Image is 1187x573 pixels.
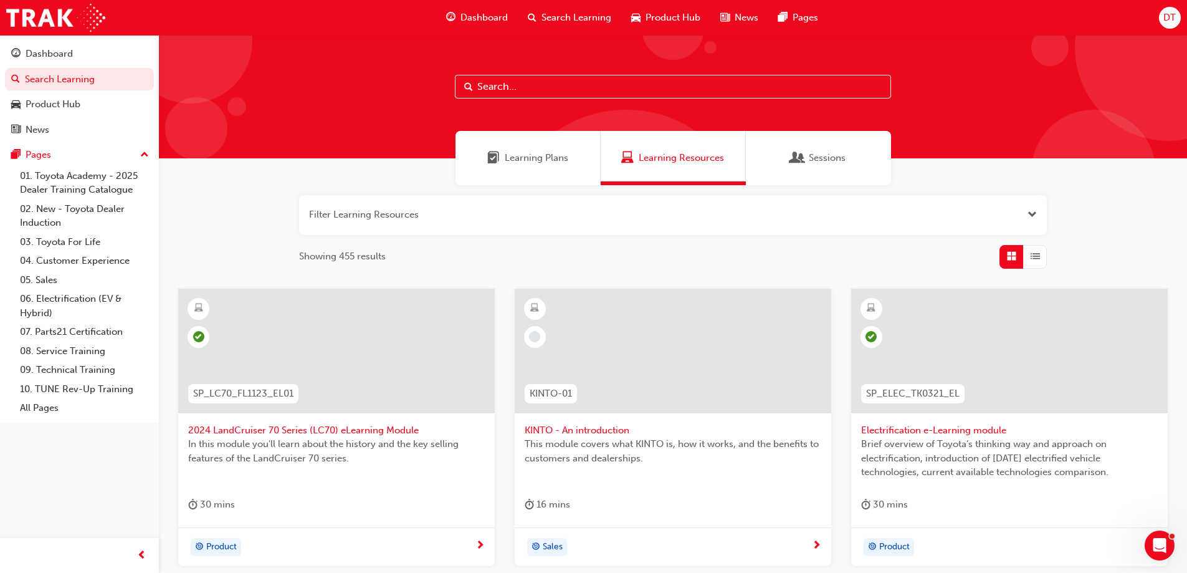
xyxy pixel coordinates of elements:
span: News [735,11,758,25]
span: Electrification e-Learning module [861,423,1158,438]
a: Product Hub [5,93,154,116]
span: 2024 LandCruiser 70 Series (LC70) eLearning Module [188,423,485,438]
span: next-icon [812,541,821,552]
div: Pages [26,148,51,162]
a: Dashboard [5,42,154,65]
span: Learning Plans [487,151,500,165]
span: guage-icon [446,10,455,26]
span: car-icon [11,99,21,110]
a: car-iconProduct Hub [621,5,710,31]
span: Search [464,80,473,94]
span: duration-icon [861,497,870,513]
span: SP_ELEC_TK0321_EL [866,387,960,401]
a: 09. Technical Training [15,360,154,380]
span: KINTO-01 [530,387,572,401]
button: DashboardSearch LearningProduct HubNews [5,40,154,143]
input: Search... [455,75,891,99]
span: Pages [793,11,818,25]
span: duration-icon [188,497,198,513]
a: 04. Customer Experience [15,251,154,271]
span: Sales [543,540,563,554]
span: guage-icon [11,49,21,60]
div: Product Hub [26,97,80,112]
a: Search Learning [5,68,154,91]
a: Learning PlansLearning Plans [455,131,601,185]
a: guage-iconDashboard [436,5,518,31]
span: duration-icon [525,497,534,513]
span: learningResourceType_ELEARNING-icon [867,301,875,317]
a: pages-iconPages [768,5,828,31]
span: next-icon [475,541,485,552]
span: prev-icon [137,548,146,564]
span: Sessions [791,151,804,165]
button: Open the filter [1027,208,1037,222]
span: Showing 455 results [299,249,386,264]
button: Pages [5,143,154,166]
iframe: Intercom live chat [1145,531,1175,561]
div: 16 mins [525,497,570,513]
span: car-icon [631,10,641,26]
a: News [5,118,154,142]
span: learningResourceType_ELEARNING-icon [530,301,539,317]
span: target-icon [868,539,877,556]
span: pages-icon [11,150,21,161]
span: Learning Plans [505,151,568,165]
span: learningRecordVerb_PASS-icon [193,331,204,342]
span: KINTO - An introduction [525,423,821,438]
span: Product [879,540,910,554]
span: DT [1163,11,1176,25]
span: pages-icon [778,10,788,26]
div: News [26,123,49,137]
a: SP_ELEC_TK0321_ELElectrification e-Learning moduleBrief overview of Toyota’s thinking way and app... [851,289,1168,567]
a: news-iconNews [710,5,768,31]
a: 07. Parts21 Certification [15,322,154,342]
a: 08. Service Training [15,342,154,361]
span: Product [206,540,237,554]
span: Learning Resources [639,151,724,165]
span: Sessions [809,151,846,165]
span: up-icon [140,147,149,163]
a: 10. TUNE Rev-Up Training [15,380,154,399]
span: This module covers what KINTO is, how it works, and the benefits to customers and dealerships. [525,437,821,465]
span: Search Learning [541,11,611,25]
a: search-iconSearch Learning [518,5,621,31]
a: Learning ResourcesLearning Resources [601,131,746,185]
span: target-icon [532,539,540,556]
button: DT [1159,7,1181,29]
span: Learning Resources [621,151,634,165]
div: 30 mins [188,497,235,513]
a: All Pages [15,398,154,418]
span: learningRecordVerb_COMPLETE-icon [865,331,877,342]
a: 05. Sales [15,271,154,290]
a: 06. Electrification (EV & Hybrid) [15,289,154,322]
span: target-icon [195,539,204,556]
span: Dashboard [460,11,508,25]
img: Trak [6,4,105,32]
span: Grid [1007,249,1016,264]
span: news-icon [11,125,21,136]
a: SP_LC70_FL1123_EL012024 LandCruiser 70 Series (LC70) eLearning ModuleIn this module you'll learn ... [178,289,495,567]
a: 03. Toyota For Life [15,233,154,252]
a: SessionsSessions [746,131,891,185]
span: search-icon [11,74,20,85]
span: Product Hub [646,11,700,25]
span: learningRecordVerb_NONE-icon [529,331,540,342]
a: KINTO-01KINTO - An introductionThis module covers what KINTO is, how it works, and the benefits t... [515,289,831,567]
span: List [1031,249,1040,264]
span: search-icon [528,10,536,26]
span: SP_LC70_FL1123_EL01 [193,387,293,401]
span: news-icon [720,10,730,26]
a: 02. New - Toyota Dealer Induction [15,200,154,233]
span: In this module you'll learn about the history and the key selling features of the LandCruiser 70 ... [188,437,485,465]
a: 01. Toyota Academy - 2025 Dealer Training Catalogue [15,166,154,200]
div: Dashboard [26,47,73,61]
span: learningResourceType_ELEARNING-icon [194,301,203,317]
span: Brief overview of Toyota’s thinking way and approach on electrification, introduction of [DATE] e... [861,437,1158,479]
div: 30 mins [861,497,908,513]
